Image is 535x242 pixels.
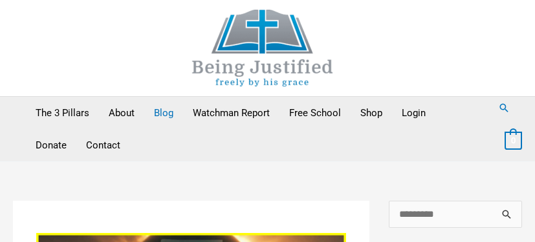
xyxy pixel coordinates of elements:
img: Being Justified [166,10,360,86]
a: Search button [498,102,510,114]
a: Shop [351,97,392,129]
a: Watchman Report [183,97,279,129]
a: About [99,97,144,129]
a: The 3 Pillars [26,97,99,129]
a: Free School [279,97,351,129]
a: Contact [76,129,130,161]
a: View Shopping Cart, empty [505,134,522,146]
a: Login [392,97,435,129]
span: 0 [511,136,516,145]
a: Donate [26,129,76,161]
nav: Primary Site Navigation [26,97,485,161]
a: Blog [144,97,183,129]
